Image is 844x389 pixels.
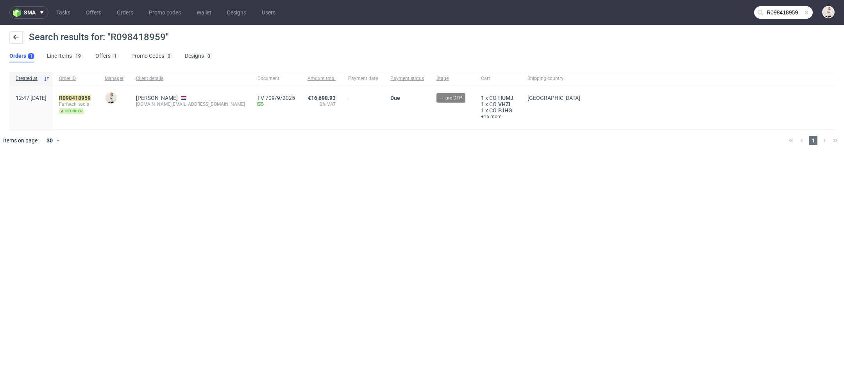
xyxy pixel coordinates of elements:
[168,53,170,59] div: 0
[192,6,216,19] a: Wallet
[59,75,92,82] span: Order ID
[29,32,169,43] span: Search results for: "R098418959"
[105,75,123,82] span: Manager
[481,95,484,101] span: 1
[3,137,39,144] span: Items on page:
[42,135,56,146] div: 30
[481,101,515,107] div: x
[436,75,468,82] span: Stage
[348,95,378,120] span: -
[348,75,378,82] span: Payment date
[81,6,106,19] a: Offers
[95,50,119,62] a: Offers1
[489,107,497,114] span: CO
[308,75,336,82] span: Amount total
[52,6,75,19] a: Tasks
[497,107,514,114] a: PJHG
[24,10,36,15] span: sma
[823,7,834,18] img: Mari Fok
[257,95,295,101] a: FV 709/9/2025
[30,53,32,59] div: 1
[257,6,280,19] a: Users
[481,101,484,107] span: 1
[481,107,515,114] div: x
[144,6,186,19] a: Promo codes
[481,75,515,82] span: Cart
[481,114,515,120] a: +16 more
[13,8,24,17] img: logo
[16,75,40,82] span: Created at
[59,95,92,101] a: R098418959
[481,95,515,101] div: x
[136,95,178,101] a: [PERSON_NAME]
[308,95,336,101] span: €16,698.93
[9,50,34,62] a: Orders1
[207,53,210,59] div: 0
[390,75,424,82] span: Payment status
[112,6,138,19] a: Orders
[257,75,295,82] span: Document
[75,53,81,59] div: 19
[9,6,48,19] button: sma
[105,92,116,103] img: Mari Fok
[497,101,512,107] a: VHZI
[390,95,400,101] span: Due
[489,95,497,101] span: CO
[527,75,580,82] span: Shipping country
[440,94,462,101] span: → pre-DTP
[47,50,83,62] a: Line Items19
[527,95,580,101] span: [GEOGRAPHIC_DATA]
[59,95,91,101] mark: R098418959
[114,53,117,59] div: 1
[136,101,245,107] div: [DOMAIN_NAME][EMAIL_ADDRESS][DOMAIN_NAME]
[497,95,515,101] a: HUMJ
[489,101,497,107] span: CO
[136,75,245,82] span: Client details
[59,108,84,114] span: reorder
[59,101,92,107] span: Farfetch_tools
[222,6,251,19] a: Designs
[185,50,212,62] a: Designs0
[308,101,336,107] span: 0% VAT
[809,136,817,145] span: 1
[481,107,484,114] span: 1
[16,95,46,101] span: 12:47 [DATE]
[131,50,172,62] a: Promo Codes0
